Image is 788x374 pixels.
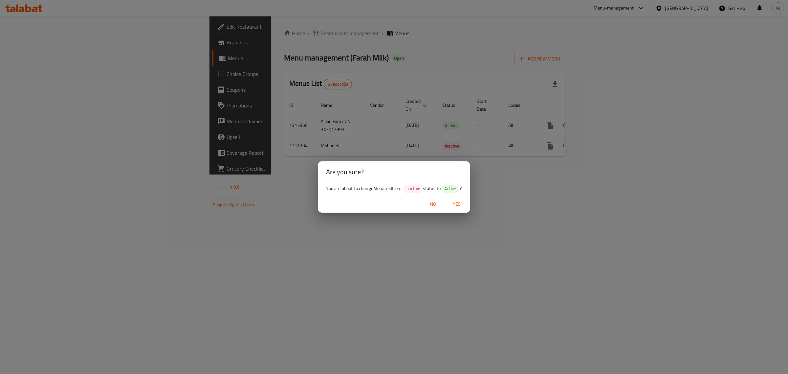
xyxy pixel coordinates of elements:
[326,167,462,177] h2: Are you sure?
[446,198,467,210] button: Yes
[442,186,459,192] span: Active
[403,185,423,193] div: Inactive
[449,200,465,208] span: Yes
[403,186,423,192] span: Inactive
[442,185,459,193] div: Active
[423,198,444,210] button: No
[425,200,441,208] span: No
[326,184,462,193] span: You are about to change Mohaned from status to ?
